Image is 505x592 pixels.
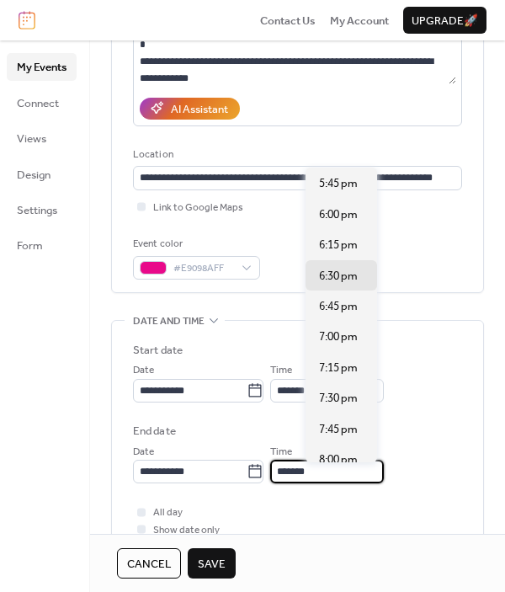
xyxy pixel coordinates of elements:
[270,444,292,461] span: Time
[133,147,459,163] div: Location
[319,451,358,468] span: 8:00 pm
[133,342,183,359] div: Start date
[260,13,316,29] span: Contact Us
[17,59,66,76] span: My Events
[133,362,154,379] span: Date
[198,556,226,573] span: Save
[319,268,358,285] span: 6:30 pm
[319,298,358,315] span: 6:45 pm
[319,390,358,407] span: 7:30 pm
[319,175,358,192] span: 5:45 pm
[140,98,240,120] button: AI Assistant
[7,53,77,80] a: My Events
[133,313,205,330] span: Date and time
[403,7,486,34] button: Upgrade🚀
[319,206,358,223] span: 6:00 pm
[319,237,358,253] span: 6:15 pm
[7,89,77,116] a: Connect
[7,125,77,152] a: Views
[17,131,46,147] span: Views
[330,12,389,29] a: My Account
[19,11,35,29] img: logo
[7,196,77,223] a: Settings
[133,444,154,461] span: Date
[153,200,243,216] span: Link to Google Maps
[17,202,57,219] span: Settings
[173,260,233,277] span: #E9098AFF
[117,548,181,579] button: Cancel
[270,362,292,379] span: Time
[133,236,257,253] div: Event color
[17,95,59,112] span: Connect
[260,12,316,29] a: Contact Us
[127,556,171,573] span: Cancel
[17,237,43,254] span: Form
[133,423,176,440] div: End date
[7,232,77,259] a: Form
[188,548,236,579] button: Save
[319,421,358,438] span: 7:45 pm
[153,504,183,521] span: All day
[17,167,50,184] span: Design
[319,328,358,345] span: 7:00 pm
[412,13,478,29] span: Upgrade 🚀
[153,522,220,539] span: Show date only
[171,101,228,118] div: AI Assistant
[7,161,77,188] a: Design
[330,13,389,29] span: My Account
[319,360,358,376] span: 7:15 pm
